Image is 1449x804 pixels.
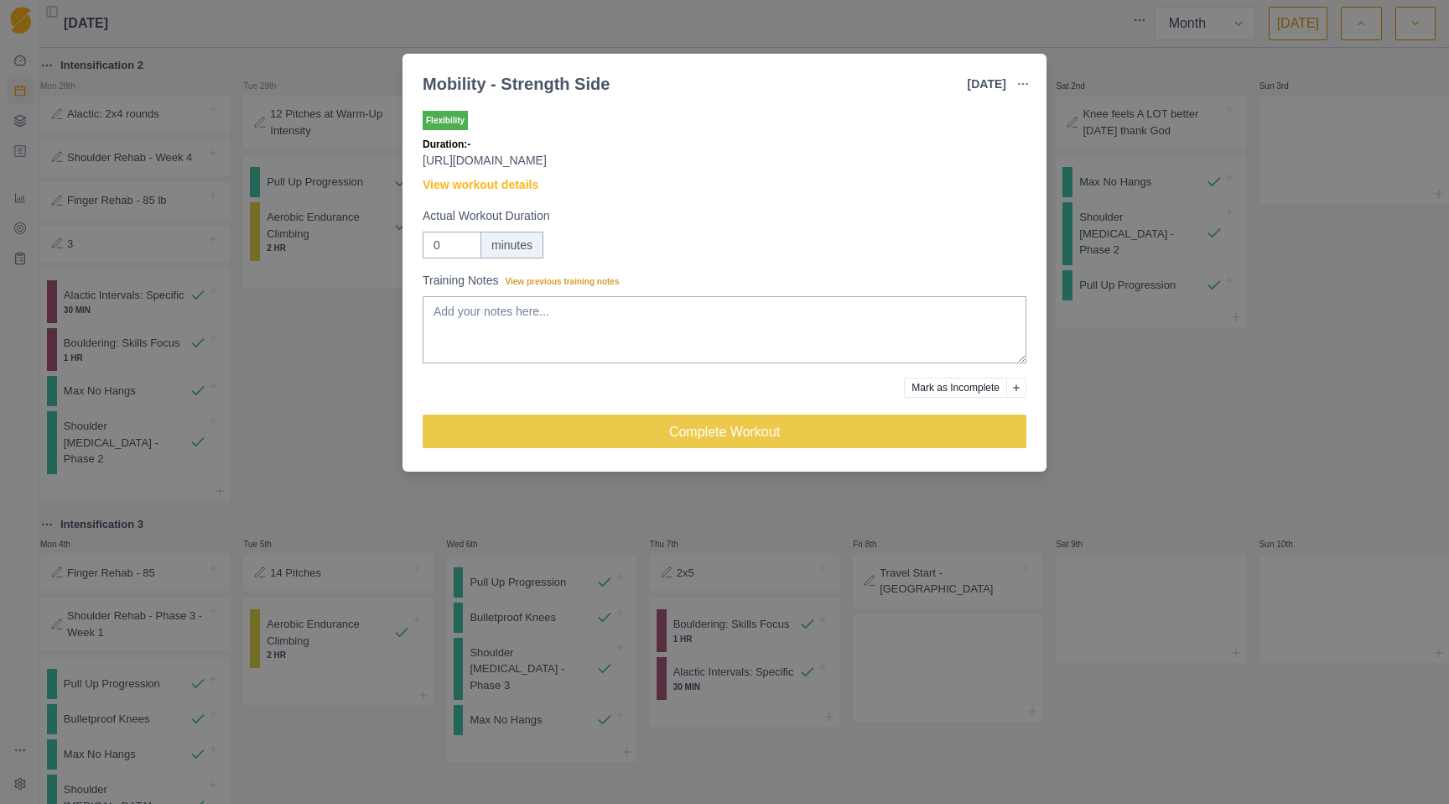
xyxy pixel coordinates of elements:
div: minutes [480,232,543,258]
button: Add reason [1006,378,1026,398]
p: Flexibility [423,111,468,130]
label: Training Notes [423,272,1016,290]
span: View previous training notes [506,277,620,286]
p: [DATE] [968,76,1006,93]
button: Complete Workout [423,415,1026,448]
a: View workout details [423,176,538,194]
p: [URL][DOMAIN_NAME] [423,152,1026,170]
button: Mark as Incomplete [904,378,1007,398]
label: Actual Workout Duration [423,207,1016,225]
div: Mobility - Strength Side [423,71,610,97]
p: Duration: - [423,137,1026,152]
